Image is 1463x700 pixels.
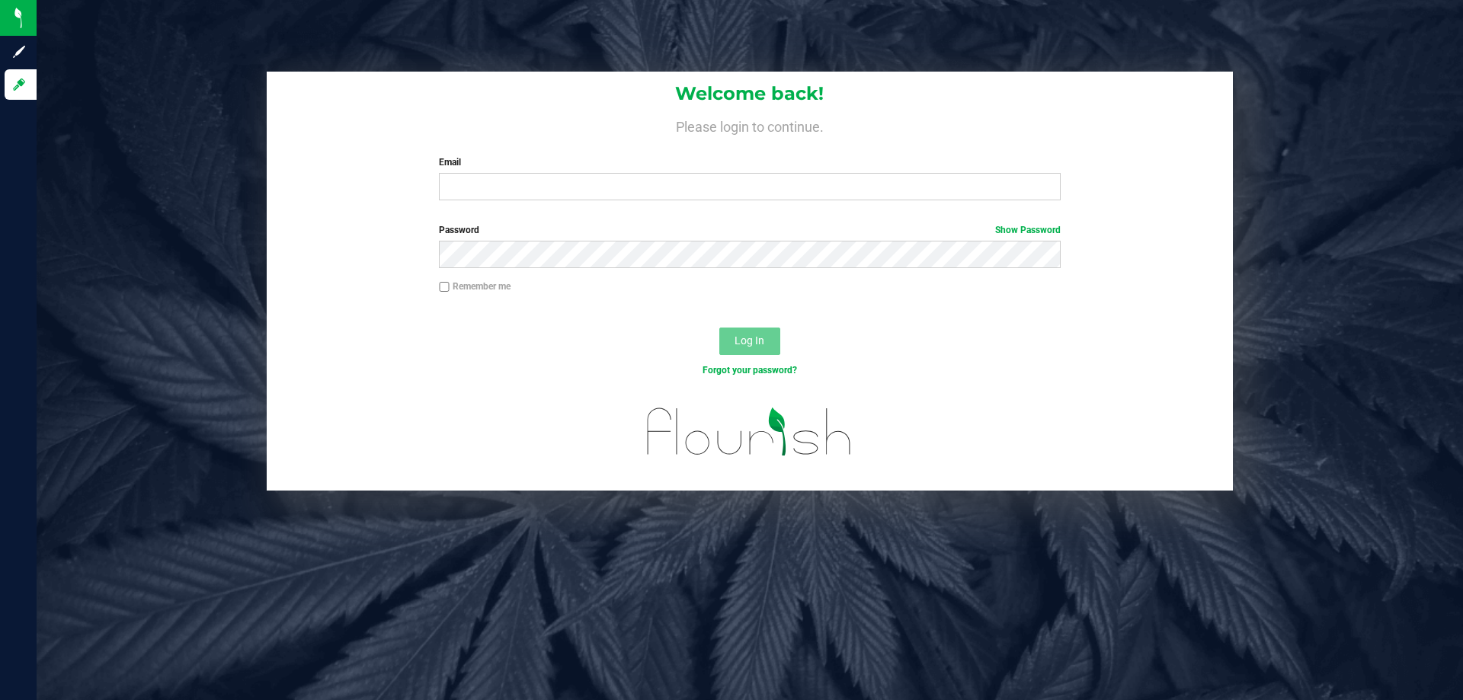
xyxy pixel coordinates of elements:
[995,225,1061,235] a: Show Password
[703,365,797,376] a: Forgot your password?
[11,77,27,92] inline-svg: Log in
[719,328,780,355] button: Log In
[11,44,27,59] inline-svg: Sign up
[439,280,511,293] label: Remember me
[439,282,450,292] input: Remember me
[629,393,870,471] img: flourish_logo.svg
[735,334,764,347] span: Log In
[439,155,1060,169] label: Email
[267,84,1233,104] h1: Welcome back!
[439,225,479,235] span: Password
[267,116,1233,134] h4: Please login to continue.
